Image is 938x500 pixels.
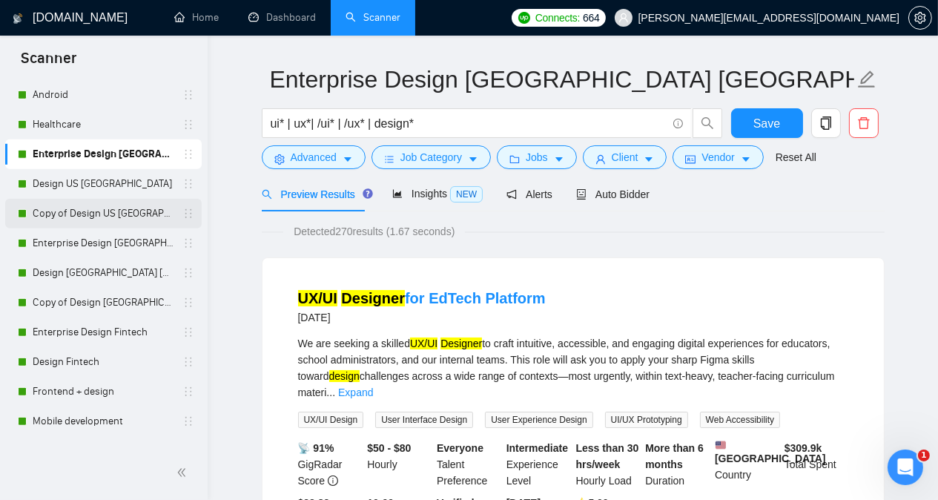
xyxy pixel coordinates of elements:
[716,440,726,450] img: 🇺🇸
[850,116,878,130] span: delete
[298,412,364,428] span: UX/UI Design
[685,154,696,165] span: idcard
[437,442,483,454] b: Everyone
[33,199,174,228] a: Copy of Design US [GEOGRAPHIC_DATA]
[283,223,465,240] span: Detected 270 results (1.67 seconds)
[182,297,194,309] span: holder
[811,108,841,138] button: copy
[371,145,491,169] button: barsJob Categorycaret-down
[782,440,851,489] div: Total Spent
[468,154,478,165] span: caret-down
[612,149,638,165] span: Client
[182,267,194,279] span: holder
[182,237,194,249] span: holder
[298,442,334,454] b: 📡 91%
[33,436,174,466] a: Mobile development +Flutter React Native
[329,370,360,382] mark: design
[182,356,194,368] span: holder
[605,412,688,428] span: UI/UX Prototyping
[364,440,434,489] div: Hourly
[298,335,848,401] div: We are seeking a skilled to craft intuitive, accessible, and engaging digital experiences for edu...
[701,149,734,165] span: Vendor
[33,258,174,288] a: Design [GEOGRAPHIC_DATA] [GEOGRAPHIC_DATA] other countries
[343,154,353,165] span: caret-down
[583,145,667,169] button: userClientcaret-down
[506,189,517,200] span: notification
[583,10,599,26] span: 664
[270,61,854,98] input: Scanner name...
[182,415,194,427] span: holder
[295,440,365,489] div: GigRadar Score
[182,119,194,131] span: holder
[33,228,174,258] a: Enterprise Design [GEOGRAPHIC_DATA] [GEOGRAPHIC_DATA] other countries
[785,442,822,454] b: $ 309.9k
[33,347,174,377] a: Design Fintech
[346,11,400,24] a: searchScanner
[644,154,654,165] span: caret-down
[573,440,643,489] div: Hourly Load
[182,178,194,190] span: holder
[554,154,564,165] span: caret-down
[673,145,763,169] button: idcardVendorcaret-down
[400,149,462,165] span: Job Category
[174,11,219,24] a: homeHome
[618,13,629,23] span: user
[410,338,437,349] mark: UX/UI
[908,12,932,24] a: setting
[518,12,530,24] img: upwork-logo.png
[693,116,721,130] span: search
[182,326,194,338] span: holder
[700,412,780,428] span: Web Accessibility
[857,70,876,89] span: edit
[182,386,194,398] span: holder
[271,114,667,133] input: Search Freelance Jobs...
[741,154,751,165] span: caret-down
[812,116,840,130] span: copy
[506,442,568,454] b: Intermediate
[9,47,88,79] span: Scanner
[485,412,592,428] span: User Experience Design
[182,208,194,220] span: holder
[595,154,606,165] span: user
[33,377,174,407] a: Frontend + design
[33,288,174,318] a: Copy of Design [GEOGRAPHIC_DATA] [GEOGRAPHIC_DATA] other countries
[693,108,722,138] button: search
[33,139,174,169] a: Enterprise Design [GEOGRAPHIC_DATA] [GEOGRAPHIC_DATA]
[849,108,879,138] button: delete
[642,440,712,489] div: Duration
[33,169,174,199] a: Design US [GEOGRAPHIC_DATA]
[712,440,782,489] div: Country
[13,7,23,30] img: logo
[918,450,930,461] span: 1
[182,445,194,457] span: holder
[715,440,826,464] b: [GEOGRAPHIC_DATA]
[375,412,473,428] span: User Interface Design
[33,318,174,347] a: Enterprise Design Fintech
[341,290,405,306] mark: Designer
[535,10,580,26] span: Connects:
[262,188,369,200] span: Preview Results
[338,386,373,398] a: Expand
[392,188,483,200] span: Insights
[908,6,932,30] button: setting
[576,189,587,200] span: robot
[262,189,272,200] span: search
[367,442,411,454] b: $50 - $80
[888,450,923,485] iframe: Intercom live chat
[298,309,546,326] div: [DATE]
[440,338,482,349] mark: Designer
[182,148,194,160] span: holder
[328,476,338,486] span: info-circle
[33,110,174,139] a: Healthcare
[576,188,650,200] span: Auto Bidder
[361,187,374,200] div: Tooltip anchor
[384,154,394,165] span: bars
[176,465,191,480] span: double-left
[182,89,194,101] span: holder
[503,440,573,489] div: Experience Level
[262,145,366,169] button: settingAdvancedcaret-down
[509,154,520,165] span: folder
[731,108,803,138] button: Save
[392,188,403,199] span: area-chart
